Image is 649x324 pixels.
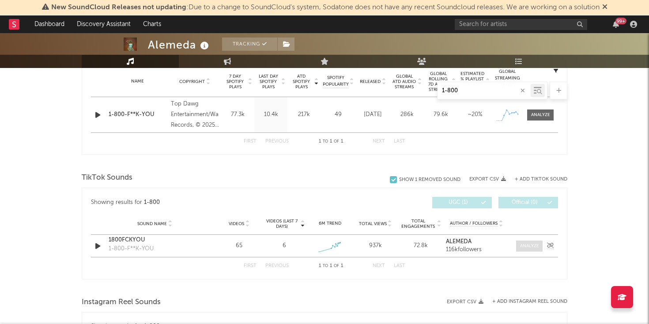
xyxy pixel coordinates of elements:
div: 6 [283,241,286,250]
input: Search for artists [455,19,587,30]
span: Released [360,79,381,84]
span: of [334,264,339,268]
div: 116k followers [446,247,507,253]
span: Dismiss [602,4,607,11]
a: Dashboard [28,15,71,33]
span: UGC ( 1 ) [438,200,479,205]
button: + Add TikTok Sound [515,177,567,182]
div: 217k [290,110,318,119]
span: Estimated % Playlist Streams Last Day [460,71,484,92]
button: + Add TikTok Sound [506,177,567,182]
div: 65 [219,241,260,250]
div: 1 1 1 [306,261,355,271]
a: 1-800-F**K-YOU [109,110,166,119]
div: 10.4k [257,110,285,119]
a: ALEMEDA [446,239,507,245]
span: Last Day Spotify Plays [257,74,280,90]
div: [DATE] [358,110,388,119]
div: Global Streaming Trend (Last 60D) [494,68,521,95]
button: Official(0) [498,197,558,208]
span: Videos [229,221,244,226]
button: Last [394,264,405,268]
span: Sound Name [137,221,167,226]
button: Next [373,139,385,144]
div: Name [109,78,166,85]
span: Author / Followers [450,221,498,226]
strong: ALEMEDA [446,239,472,245]
div: 49 [323,110,354,119]
button: Export CSV [469,177,506,182]
span: of [334,139,339,143]
button: Last [394,139,405,144]
div: 1-800 [144,197,160,208]
span: 7 Day Spotify Plays [223,74,247,90]
span: Total Engagements [400,219,436,229]
a: Charts [137,15,167,33]
div: 6M Trend [309,220,351,227]
span: Total Views [359,221,387,226]
button: First [244,264,257,268]
button: Export CSV [447,299,483,305]
a: 1800FCKYOU [109,236,201,245]
div: 99 + [615,18,626,24]
div: Showing results for [91,197,324,208]
div: 79.6k [426,110,456,119]
div: Alemeda [148,38,211,52]
div: Show 1 Removed Sound [399,177,460,183]
span: TikTok Sounds [82,173,132,183]
div: ~ 20 % [460,110,490,119]
span: : Due to a change to SoundCloud's system, Sodatone does not have any recent Soundcloud releases. ... [51,4,600,11]
button: Previous [265,139,289,144]
button: Next [373,264,385,268]
span: to [323,139,328,143]
button: + Add Instagram Reel Sound [492,299,567,304]
a: Discovery Assistant [71,15,137,33]
div: 77.3k [223,110,252,119]
div: 1-800-F**K-YOU [109,245,154,253]
button: First [244,139,257,144]
div: 937k [355,241,396,250]
div: 1 1 1 [306,136,355,147]
button: 99+ [613,21,619,28]
span: Global ATD Audio Streams [392,74,416,90]
span: Global Rolling 7D Audio Streams [426,71,450,92]
button: UGC(1) [432,197,492,208]
button: Tracking [222,38,277,51]
span: to [323,264,328,268]
span: ATD Spotify Plays [290,74,313,90]
span: Instagram Reel Sounds [82,297,161,308]
span: Copyright [179,79,205,84]
span: New SoundCloud Releases not updating [51,4,186,11]
span: Videos (last 7 days) [264,219,300,229]
div: Top Dawg Entertainment/Warner Records, © 2025 Top Dawg Entertainment, under exclusive license to ... [171,99,219,131]
span: Spotify Popularity [323,75,349,88]
input: Search by song name or URL [438,87,531,94]
button: Previous [265,264,289,268]
div: + Add Instagram Reel Sound [483,299,567,304]
div: 72.8k [400,241,441,250]
span: Official ( 0 ) [504,200,545,205]
div: 286k [392,110,422,119]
